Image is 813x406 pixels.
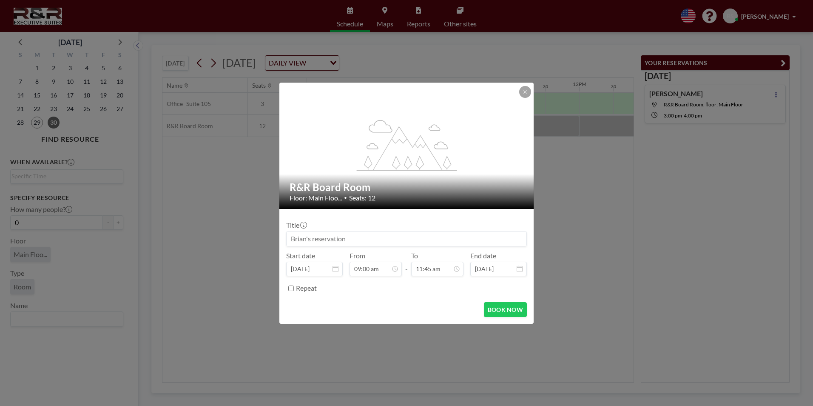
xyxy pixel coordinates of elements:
[286,221,306,229] label: Title
[357,119,457,170] g: flex-grow: 1.2;
[470,252,496,260] label: End date
[287,232,526,246] input: Brian's reservation
[290,194,342,202] span: Floor: Main Floo...
[411,252,418,260] label: To
[405,254,408,273] span: -
[344,194,347,201] span: •
[350,252,365,260] label: From
[349,194,375,202] span: Seats: 12
[286,252,315,260] label: Start date
[484,302,527,317] button: BOOK NOW
[290,181,524,194] h2: R&R Board Room
[296,284,317,292] label: Repeat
